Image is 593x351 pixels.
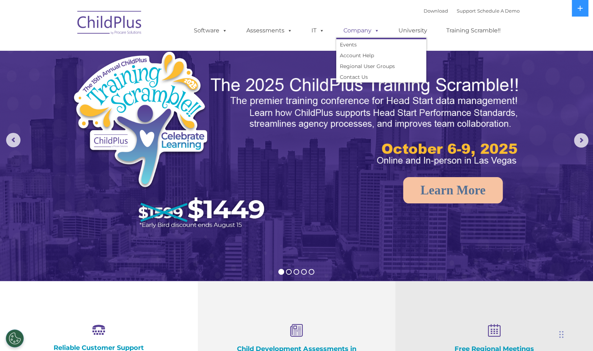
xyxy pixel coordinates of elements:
[100,48,122,53] span: Last name
[424,8,520,14] font: |
[559,324,564,345] div: Drag
[336,23,387,38] a: Company
[239,23,300,38] a: Assessments
[336,50,426,61] a: Account Help
[424,8,448,14] a: Download
[304,23,332,38] a: IT
[336,61,426,72] a: Regional User Groups
[457,8,476,14] a: Support
[6,329,24,347] button: Cookies Settings
[403,177,503,203] a: Learn More
[74,6,146,42] img: ChildPlus by Procare Solutions
[439,23,508,38] a: Training Scramble!!
[187,23,234,38] a: Software
[557,316,593,351] iframe: Chat Widget
[336,72,426,82] a: Contact Us
[336,39,426,50] a: Events
[391,23,434,38] a: University
[477,8,520,14] a: Schedule A Demo
[100,77,131,82] span: Phone number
